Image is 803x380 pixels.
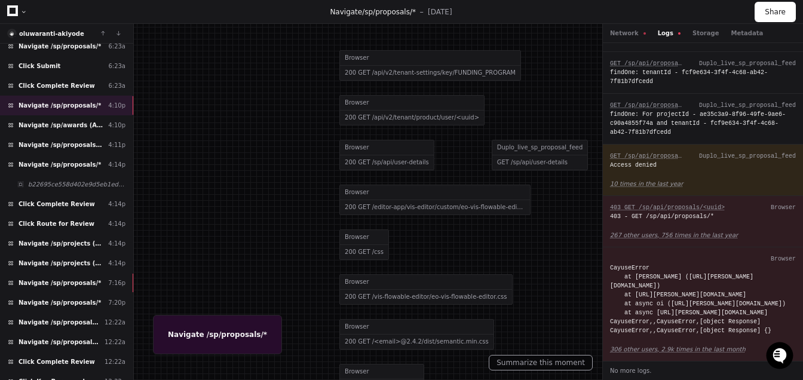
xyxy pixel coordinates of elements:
span: Navigate /sp/proposals/* [19,42,101,51]
button: Logs [658,29,681,38]
span: Navigate /sp/proposals (Proposals) [19,140,103,149]
div: 4:14p [108,160,125,169]
img: 8.svg [8,30,16,38]
img: 1736555170064-99ba0984-63c1-480f-8ee9-699278ef63ed [12,89,33,111]
span: GET /sp/api/proposals/<uuid> [610,102,710,109]
button: Summarize this moment [489,355,593,370]
div: CayuseError at [PERSON_NAME] ([URL][PERSON_NAME][DOMAIN_NAME]) at [URL][PERSON_NAME][DOMAIN_NAME]... [610,263,796,335]
div: Start new chat [41,89,196,101]
div: Duplo_live_sp_proposal_feed [699,101,796,110]
span: b22695ce558d402e9d5eb1ed44a90575 [28,180,125,189]
span: Navigate /sp/projects (Projects) [19,259,103,268]
app-text-suspense: 267 other users, 756 times in the last year [610,232,738,238]
span: Click Submit [19,62,60,71]
span: Click Complete Review [19,81,95,90]
a: 306 other users, 2.9k times in the last month [610,345,796,354]
div: Browser [771,203,796,212]
div: Welcome [12,48,217,67]
a: oluwaranti-akiyode [19,30,84,37]
button: Start new chat [203,93,217,107]
div: 12:22a [105,338,125,347]
span: Pylon [119,125,145,134]
span: 403 GET /sp/api/proposals/<uuid> [610,204,725,211]
div: 4:14p [108,259,125,268]
button: Storage [692,29,719,38]
p: [DATE] [428,7,452,17]
img: PlayerZero [12,12,36,36]
div: 4:14p [108,200,125,209]
div: Duplo_live_sp_proposal_feed [699,152,796,161]
div: 4:14p [108,219,125,228]
span: Navigate /sp/proposals/* [19,298,101,307]
div: 6:23a [108,81,125,90]
button: Share [755,2,796,22]
span: No more logs. [610,366,652,375]
span: Navigate [330,8,362,16]
div: 4:10p [108,121,125,130]
div: 4:14p [108,239,125,248]
div: Browser [771,255,796,263]
span: GET /sp/api/proposals/<uuid> [610,153,710,160]
span: Navigate /sp/proposals/* [19,101,101,110]
div: 7:16p [108,278,125,287]
span: Click Route for Review [19,219,94,228]
a: 10 times in the last year [610,179,796,188]
div: 6:23a [108,62,125,71]
div: Duplo_live_sp_proposal_feed [699,59,796,68]
div: 12:22a [105,318,125,327]
span: Navigate /sp/proposals/* [19,278,101,287]
a: 267 other users, 756 times in the last year [610,231,796,240]
app-text-suspense: 10 times in the last year [610,180,683,187]
div: 403 - GET /sp/api/proposals/* [610,212,796,221]
span: Navigate /sp/proposals/* [19,338,100,347]
div: findOne: tenantId - fcf9e634-3f4f-4c68-ab42-7f81b7dfcedd [610,68,796,86]
div: 4:10p [108,101,125,110]
span: Navigate /sp/awards (Awards) [19,121,103,130]
iframe: Open customer support [765,341,797,373]
a: Powered byPylon [84,125,145,134]
span: Navigate /sp/proposals/* [19,160,101,169]
div: 6:23a [108,42,125,51]
div: We're available if you need us! [41,101,151,111]
button: Metadata [731,29,763,38]
div: 7:20p [108,298,125,307]
span: Navigate /sp/proposals/* [19,318,100,327]
button: No more logs. [603,361,803,380]
div: Access denied [610,161,796,170]
app-text-suspense: 306 other users, 2.9k times in the last month [610,346,746,353]
span: /sp/proposals/* [362,8,416,16]
div: findOne: For projectId - ae35c3a9-8f96-49fe-9ae6-c90a4855f74a and tenantId - fcf9e634-3f4f-4c68-a... [610,110,796,137]
span: Click Complete Review [19,357,95,366]
div: 4:11p [108,140,125,149]
div: 12:22a [105,357,125,366]
span: GET /sp/api/proposals/<uuid> [610,60,710,67]
span: Navigate /sp/projects (Projects) [19,239,103,248]
span: Click Complete Review [19,200,95,209]
button: Network [610,29,646,38]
